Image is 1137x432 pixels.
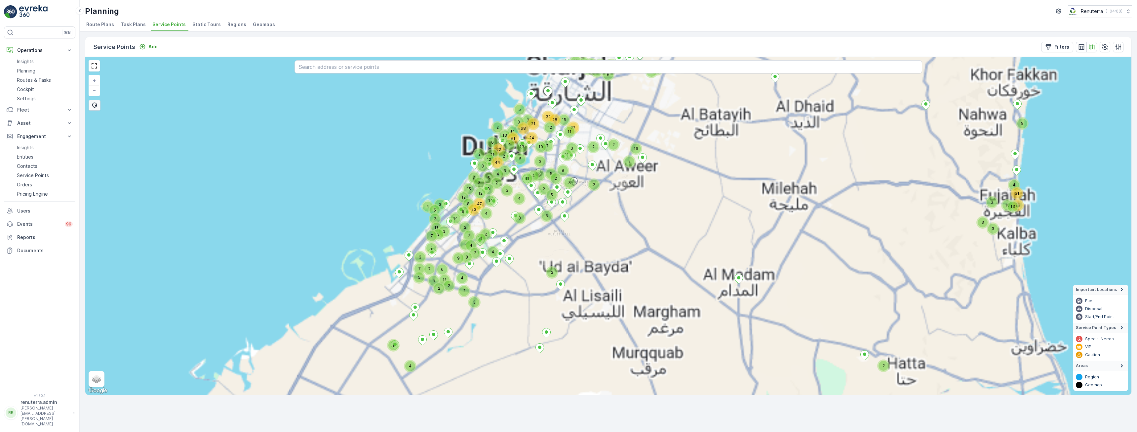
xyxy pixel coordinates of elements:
div: 29 [1013,200,1023,210]
p: Planning [85,6,119,17]
div: 2 [492,122,496,126]
div: 6 [607,60,616,70]
p: [PERSON_NAME][EMAIL_ADDRESS][PERSON_NAME][DOMAIN_NAME] [20,406,70,427]
div: 3 [415,252,419,256]
div: 7 [469,172,473,176]
div: 4 [466,240,476,250]
div: 21 [528,119,538,129]
div: 5 [546,169,550,173]
div: 16 [631,144,635,148]
div: 2 [430,214,440,224]
div: 8 [462,252,472,262]
div: 4 [493,169,497,173]
div: 5 [430,205,434,209]
div: 3 [478,161,488,171]
div: 44 [492,158,496,162]
div: 22 [494,145,504,155]
div: 4 [405,361,415,371]
div: 7 [424,264,428,268]
div: RR [6,408,16,418]
div: 4 [1009,180,1013,184]
img: logo [4,5,17,19]
p: Service Points [17,172,49,179]
p: Cockpit [17,86,34,93]
div: 22 [494,145,498,149]
div: 91 [508,133,512,137]
div: 2 [434,283,438,287]
div: 3 [500,166,504,170]
p: Operations [17,47,62,54]
div: 7 [414,264,424,274]
div: 7 [542,141,546,145]
div: 12 [458,192,468,202]
div: 2 [624,157,634,167]
div: 32 [543,112,547,116]
div: 5 [429,276,439,286]
div: 8 [558,166,562,169]
div: 2 [491,178,501,188]
div: 3 [514,117,518,121]
summary: Service Point Types [1073,323,1128,333]
div: 3 [523,115,527,119]
p: renuterra.admin [20,399,70,406]
div: 6 [437,264,447,274]
div: 2 [491,178,495,182]
div: 2 [608,140,612,144]
div: 5 [546,169,556,179]
div: 12 [484,155,494,165]
div: 14 [508,126,518,136]
div: 5 [515,154,519,158]
div: 14 [486,196,490,200]
p: Insights [17,144,34,151]
div: 11 [440,275,450,285]
div: 6 [476,234,480,238]
div: 9 [1017,119,1021,122]
div: 13 [1008,202,1012,206]
a: Insights [14,143,75,152]
div: 7 [579,58,583,62]
div: 3 [978,217,982,221]
div: 5 [515,105,519,109]
div: 3 [502,185,512,195]
a: Reports [4,231,75,244]
p: Planning [17,68,35,74]
button: Operations [4,44,75,57]
a: Open this area in Google Maps (opens a new window) [87,386,109,395]
div: 9 [453,253,457,257]
span: Service Points [152,21,186,28]
div: 8 [463,199,467,203]
div: 18 [1002,200,1006,204]
p: 99 [66,221,71,227]
div: 3 [435,200,445,210]
div: 24 [527,133,530,137]
div: 7 [460,240,470,250]
a: Pricing Engine [14,189,75,199]
div: 2 [444,281,454,291]
div: 11 [488,150,491,154]
div: 3 [565,178,568,182]
div: 8 [558,166,568,175]
div: 3 [469,297,473,301]
div: 11 [440,275,444,279]
div: 7 [464,231,474,241]
div: 4 [595,60,599,64]
div: 5 [515,105,525,115]
div: 68 [518,123,528,133]
div: 3 [978,217,988,227]
div: 15 [559,115,563,119]
div: 3 [474,178,484,188]
div: 7 [414,264,418,268]
div: 11 [431,223,441,233]
div: 4 [488,247,498,257]
p: Fleet [17,107,62,113]
div: 15 [464,184,468,188]
div: 2 [535,157,539,161]
div: 13 [500,130,510,140]
div: 3 [987,197,997,207]
div: 12 [545,122,555,132]
div: 13 [517,142,527,152]
a: Users [4,204,75,217]
div: 29 [1013,200,1017,204]
div: 5 [542,211,546,215]
div: 2 [388,340,392,344]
